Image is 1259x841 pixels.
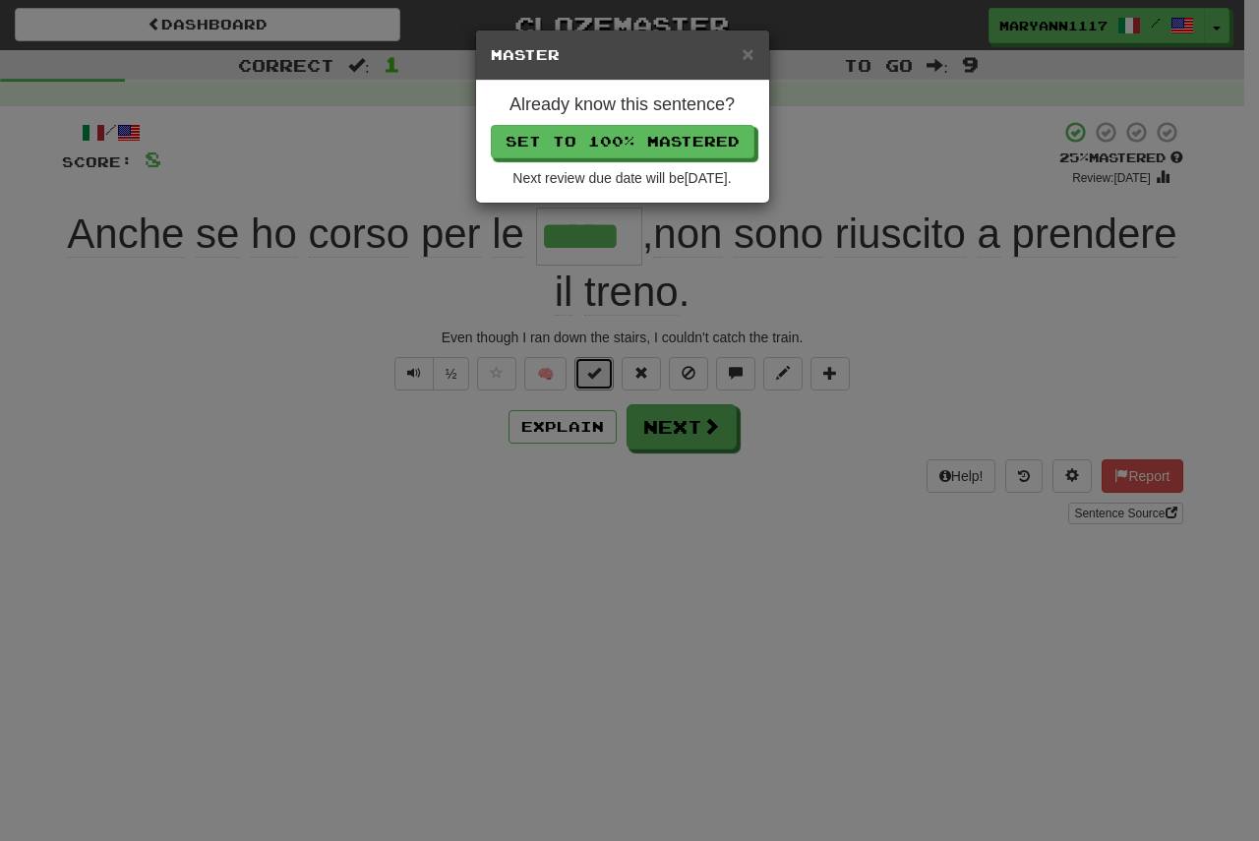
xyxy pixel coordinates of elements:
div: Next review due date will be [DATE] . [491,168,754,188]
button: Set to 100% Mastered [491,125,754,158]
span: × [742,42,753,65]
h4: Already know this sentence? [491,95,754,115]
h5: Master [491,45,754,65]
button: Close [742,43,753,64]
